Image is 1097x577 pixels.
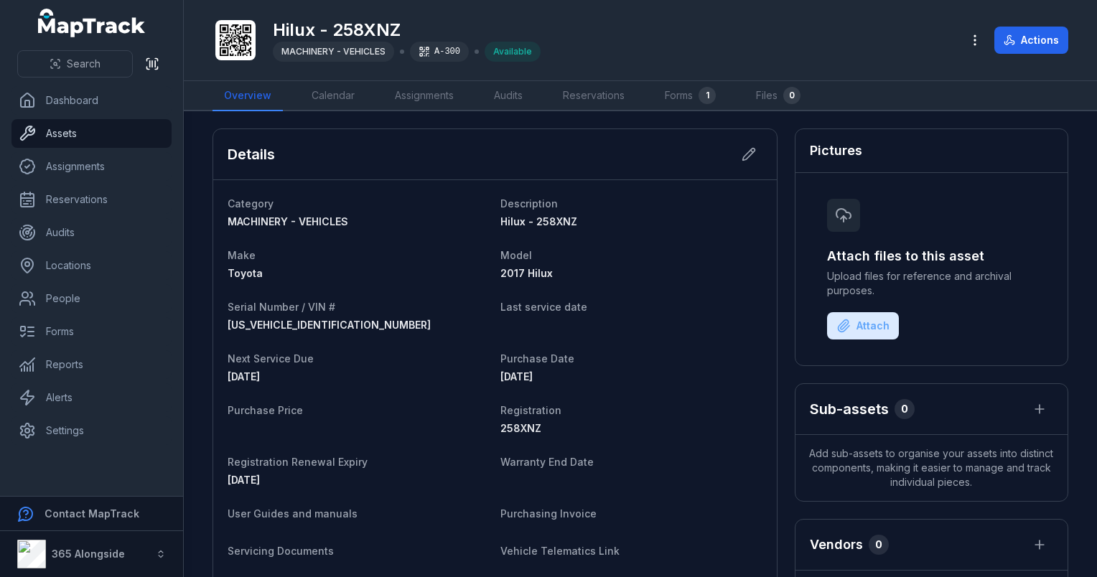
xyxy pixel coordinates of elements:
div: 0 [783,87,800,104]
h3: Pictures [810,141,862,161]
span: 2017 Hilux [500,267,553,279]
time: 22/11/2025, 10:00:00 am [228,370,260,383]
time: 06/01/2017, 10:00:00 am [500,370,533,383]
button: Actions [994,27,1068,54]
time: 04/02/2026, 10:00:00 am [228,474,260,486]
span: Category [228,197,274,210]
span: Purchasing Invoice [500,507,597,520]
a: Audits [11,218,172,247]
h3: Attach files to this asset [827,246,1036,266]
div: 0 [869,535,889,555]
a: Alerts [11,383,172,412]
strong: 365 Alongside [52,548,125,560]
span: Add sub-assets to organise your assets into distinct components, making it easier to manage and t... [795,435,1068,501]
a: Audits [482,81,534,111]
a: Assignments [11,152,172,181]
span: Search [67,57,101,71]
h2: Sub-assets [810,399,889,419]
button: Search [17,50,133,78]
a: Reports [11,350,172,379]
span: Vehicle Telematics Link [500,545,620,557]
span: Next Service Due [228,352,314,365]
a: Reservations [11,185,172,214]
a: Overview [213,81,283,111]
span: [DATE] [500,370,533,383]
h2: Details [228,144,275,164]
span: [DATE] [228,370,260,383]
a: MapTrack [38,9,146,37]
a: Assignments [383,81,465,111]
span: Serial Number / VIN # [228,301,335,313]
span: User Guides and manuals [228,507,358,520]
span: Registration [500,404,561,416]
span: Registration Renewal Expiry [228,456,368,468]
span: MACHINERY - VEHICLES [281,46,386,57]
a: Locations [11,251,172,280]
a: People [11,284,172,313]
span: Description [500,197,558,210]
span: Upload files for reference and archival purposes. [827,269,1036,298]
span: Servicing Documents [228,545,334,557]
span: Model [500,249,532,261]
span: Purchase Price [228,404,303,416]
div: 0 [895,399,915,419]
span: Last service date [500,301,587,313]
span: MACHINERY - VEHICLES [228,215,348,227]
div: 1 [699,87,716,104]
span: Toyota [228,267,263,279]
a: Calendar [300,81,366,111]
h3: Vendors [810,535,863,555]
span: Purchase Date [500,352,574,365]
a: Settings [11,416,172,445]
a: Forms1 [653,81,727,111]
span: [US_VEHICLE_IDENTIFICATION_NUMBER] [228,319,431,331]
span: 258XNZ [500,422,541,434]
a: Reservations [551,81,636,111]
span: Warranty End Date [500,456,594,468]
div: Available [485,42,541,62]
span: [DATE] [228,474,260,486]
a: Dashboard [11,86,172,115]
div: A-300 [410,42,469,62]
h1: Hilux - 258XNZ [273,19,541,42]
span: Hilux - 258XNZ [500,215,577,227]
span: Make [228,249,256,261]
button: Attach [827,312,899,339]
strong: Contact MapTrack [45,507,139,520]
a: Assets [11,119,172,148]
a: Files0 [744,81,812,111]
a: Forms [11,317,172,346]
